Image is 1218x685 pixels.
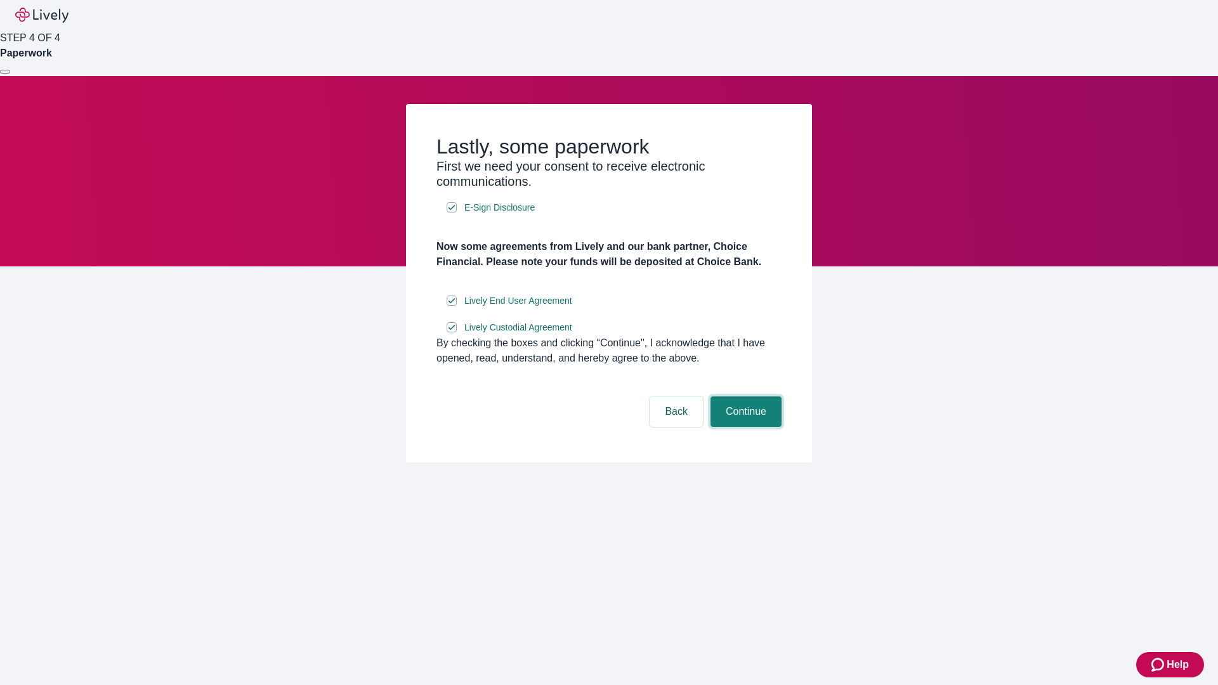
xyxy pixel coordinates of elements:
a: e-sign disclosure document [462,293,575,309]
span: E-Sign Disclosure [464,201,535,214]
img: Lively [15,8,69,23]
a: e-sign disclosure document [462,200,537,216]
svg: Zendesk support icon [1151,657,1167,672]
div: By checking the boxes and clicking “Continue", I acknowledge that I have opened, read, understand... [436,336,782,366]
h2: Lastly, some paperwork [436,134,782,159]
h3: First we need your consent to receive electronic communications. [436,159,782,189]
span: Help [1167,657,1189,672]
button: Continue [710,396,782,427]
button: Back [650,396,703,427]
a: e-sign disclosure document [462,320,575,336]
h4: Now some agreements from Lively and our bank partner, Choice Financial. Please note your funds wi... [436,239,782,270]
span: Lively Custodial Agreement [464,321,572,334]
span: Lively End User Agreement [464,294,572,308]
button: Zendesk support iconHelp [1136,652,1204,677]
